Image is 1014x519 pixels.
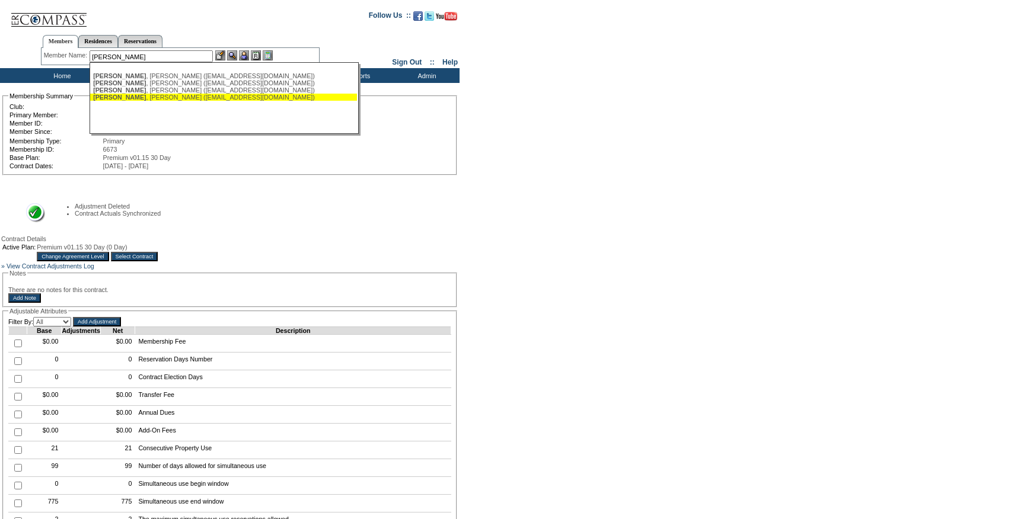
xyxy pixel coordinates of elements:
img: View [227,50,237,60]
li: Contract Actuals Synchronized [75,210,439,217]
a: » View Contract Adjustments Log [1,262,94,270]
td: 21 [27,441,62,459]
a: Follow us on Twitter [425,15,434,22]
td: Reservation Days Number [135,353,451,370]
span: Primary [103,137,125,145]
span: [PERSON_NAME] [93,79,146,86]
span: [DATE] - [DATE] [103,162,149,169]
td: Filter By: [8,317,71,326]
td: Admin [391,68,460,83]
span: [PERSON_NAME] [93,94,146,101]
td: Net [100,327,135,335]
div: , [PERSON_NAME] ([EMAIL_ADDRESS][DOMAIN_NAME]) [93,79,354,86]
td: 0 [27,370,62,388]
div: , [PERSON_NAME] ([EMAIL_ADDRESS][DOMAIN_NAME]) [93,94,354,101]
td: 99 [27,459,62,477]
span: [PERSON_NAME] [93,72,146,79]
a: Subscribe to our YouTube Channel [436,15,457,22]
span: Premium v01.15 30 Day (0 Day) [37,244,127,251]
li: Adjustment Deleted [75,203,439,210]
input: Select Contract [111,252,158,261]
td: Adjustments [62,327,101,335]
a: Become our fan on Facebook [413,15,423,22]
td: 0 [100,370,135,388]
td: 775 [100,495,135,512]
td: Consecutive Property Use [135,441,451,459]
td: Home [27,68,95,83]
td: Number of days allowed for simultaneous use [135,459,451,477]
td: Club: [9,103,112,110]
td: $0.00 [100,335,135,353]
td: Active Plan: [2,244,36,251]
td: $0.00 [100,406,135,424]
td: 0 [100,353,135,370]
img: Compass Home [10,3,87,27]
span: Premium v01.15 30 Day [103,154,171,161]
td: 775 [27,495,62,512]
td: 0 [27,353,62,370]
input: Change Agreement Level [37,252,109,261]
td: Contract Election Days [135,370,451,388]
img: Impersonate [239,50,249,60]
td: Add-On Fees [135,424,451,441]
a: Members [43,35,79,48]
a: Reservations [118,35,162,47]
td: Primary Member: [9,111,112,118]
a: Help [442,58,458,66]
td: Annual Dues [135,406,451,424]
td: 21 [100,441,135,459]
div: Contract Details [1,235,458,242]
legend: Adjustable Attributes [8,307,68,315]
td: Follow Us :: [369,10,411,24]
td: $0.00 [27,388,62,406]
td: Member Since: [9,128,112,135]
td: Simultaneous use begin window [135,477,451,495]
img: Follow us on Twitter [425,11,434,21]
td: Transfer Fee [135,388,451,406]
img: b_calculator.gif [263,50,273,60]
a: Residences [78,35,118,47]
td: 0 [100,477,135,495]
a: Sign Out [392,58,422,66]
td: Membership ID: [9,146,102,153]
span: 6673 [103,146,117,153]
div: , [PERSON_NAME] ([EMAIL_ADDRESS][DOMAIN_NAME]) [93,72,354,79]
td: $0.00 [27,335,62,353]
img: Reservations [251,50,261,60]
td: $0.00 [100,424,135,441]
td: $0.00 [27,406,62,424]
td: 0 [27,477,62,495]
legend: Membership Summary [8,92,74,100]
td: Base Plan: [9,154,102,161]
div: Member Name: [44,50,90,60]
span: :: [430,58,435,66]
td: Description [135,327,451,335]
td: 99 [100,459,135,477]
div: , [PERSON_NAME] ([EMAIL_ADDRESS][DOMAIN_NAME]) [93,86,354,94]
input: Add Note [8,293,41,303]
img: Success Message [18,203,45,223]
td: Simultaneous use end window [135,495,451,512]
td: $0.00 [27,424,62,441]
td: Membership Type: [9,137,102,145]
input: Add Adjustment [73,317,121,326]
td: Member ID: [9,120,112,127]
td: Contract Dates: [9,162,102,169]
td: Base [27,327,62,335]
span: There are no notes for this contract. [8,286,109,293]
img: Become our fan on Facebook [413,11,423,21]
td: Membership Fee [135,335,451,353]
span: [PERSON_NAME] [93,86,146,94]
img: b_edit.gif [215,50,225,60]
td: $0.00 [100,388,135,406]
legend: Notes [8,270,27,277]
img: Subscribe to our YouTube Channel [436,12,457,21]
